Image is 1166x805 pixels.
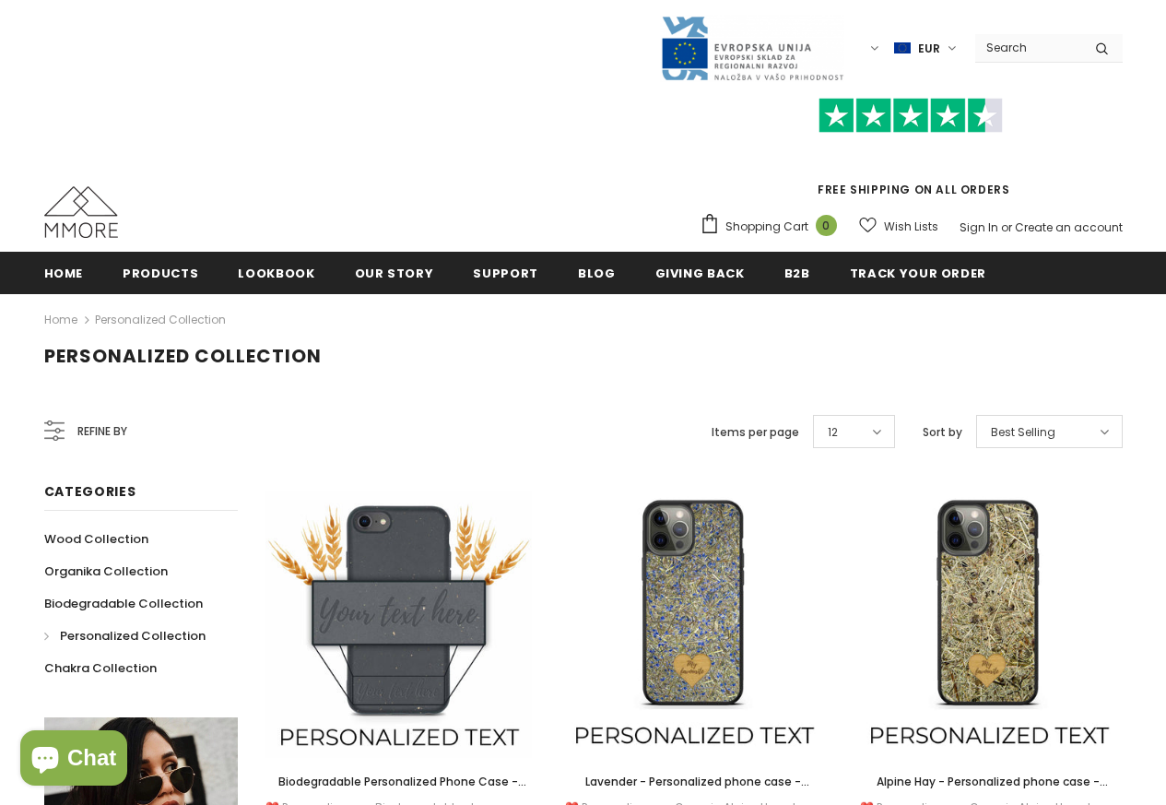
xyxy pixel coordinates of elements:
span: Home [44,265,84,282]
a: Chakra Collection [44,652,157,684]
span: B2B [784,265,810,282]
a: Shopping Cart 0 [700,213,846,241]
a: Wish Lists [859,210,938,243]
a: Giving back [655,252,745,293]
iframe: Customer reviews powered by Trustpilot [700,133,1123,181]
span: 12 [828,423,838,442]
span: Organika Collection [44,562,168,580]
a: Alpine Hay - Personalized phone case - Personalized gift [855,772,1123,792]
span: Best Selling [991,423,1055,442]
a: Personalized Collection [44,620,206,652]
a: Home [44,309,77,331]
span: Refine by [77,421,127,442]
span: Personalized Collection [44,343,322,369]
a: Create an account [1015,219,1123,235]
img: Javni Razpis [660,15,844,82]
span: Wood Collection [44,530,148,548]
a: Sign In [960,219,998,235]
input: Search Site [975,34,1081,61]
span: Biodegradable Collection [44,595,203,612]
a: B2B [784,252,810,293]
a: Lookbook [238,252,314,293]
span: FREE SHIPPING ON ALL ORDERS [700,106,1123,197]
a: support [473,252,538,293]
span: Products [123,265,198,282]
span: Wish Lists [884,218,938,236]
a: Personalized Collection [95,312,226,327]
label: Items per page [712,423,799,442]
span: Our Story [355,265,434,282]
a: Our Story [355,252,434,293]
span: support [473,265,538,282]
a: Track your order [850,252,986,293]
span: Lookbook [238,265,314,282]
span: Shopping Cart [725,218,808,236]
span: or [1001,219,1012,235]
a: Wood Collection [44,523,148,555]
span: Giving back [655,265,745,282]
inbox-online-store-chat: Shopify online store chat [15,730,133,790]
a: Lavender - Personalized phone case - Personalized gift [560,772,828,792]
img: Trust Pilot Stars [819,98,1003,134]
label: Sort by [923,423,962,442]
img: MMORE Cases [44,186,118,238]
a: Home [44,252,84,293]
a: Organika Collection [44,555,168,587]
span: Personalized Collection [60,627,206,645]
span: Track your order [850,265,986,282]
span: 0 [816,215,837,236]
a: Products [123,252,198,293]
a: Blog [578,252,616,293]
span: Categories [44,482,136,501]
a: Biodegradable Collection [44,587,203,620]
span: Chakra Collection [44,659,157,677]
a: Biodegradable Personalized Phone Case - Black [265,772,533,792]
span: EUR [918,40,940,58]
a: Javni Razpis [660,40,844,55]
span: Blog [578,265,616,282]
